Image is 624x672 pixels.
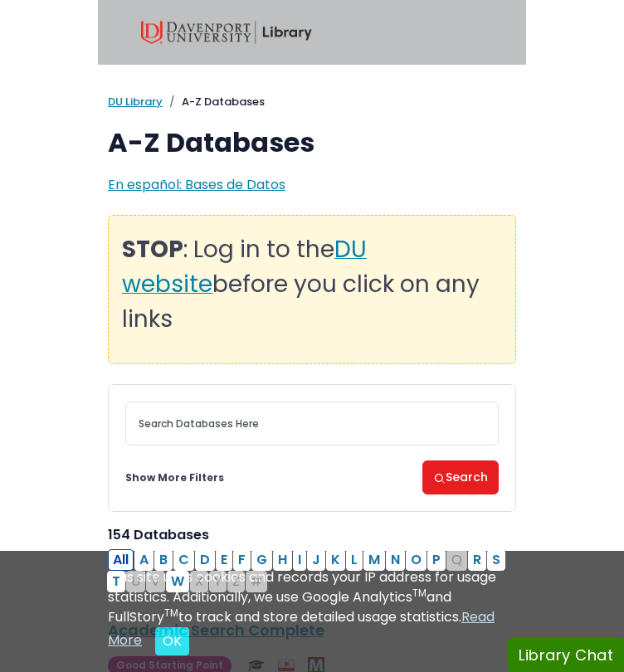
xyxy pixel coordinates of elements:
[216,549,232,571] button: Filter Results E
[412,586,427,600] sup: TM
[307,549,325,571] button: Filter Results J
[195,549,215,571] button: Filter Results D
[427,549,446,571] button: Filter Results P
[164,606,178,620] sup: TM
[108,550,507,591] div: Alpha-list to filter by first letter of database name
[468,549,486,571] button: Filter Results R
[125,402,499,446] input: Search database by title or keyword
[122,245,367,296] a: DU website
[108,94,163,110] a: DU Library
[155,627,189,655] button: Close
[166,571,189,592] button: Filter Results W
[108,525,209,544] span: 154 Databases
[163,94,265,110] li: A-Z Databases
[122,233,183,265] strong: STOP
[326,549,345,571] button: Filter Results K
[251,549,272,571] button: Filter Results G
[487,549,505,571] button: Filter Results S
[346,549,363,571] button: Filter Results L
[122,268,480,335] span: before you click on any links
[122,233,334,265] span: : Log in to the
[406,549,427,571] button: Filter Results O
[293,549,306,571] button: Filter Results I
[141,21,312,44] img: Davenport University Library
[173,549,194,571] button: Filter Results C
[125,470,224,485] a: Show More Filters
[154,549,173,571] button: Filter Results B
[108,549,134,571] button: All
[107,571,125,592] button: Filter Results T
[108,127,516,158] h1: A-Z Databases
[108,567,516,655] div: This site uses cookies and records your IP address for usage statistics. Additionally, we use Goo...
[386,549,405,571] button: Filter Results N
[108,175,285,194] a: En español: Bases de Datos
[233,549,251,571] button: Filter Results F
[134,549,154,571] button: Filter Results A
[108,94,516,110] nav: breadcrumb
[422,460,499,494] button: Search
[363,549,385,571] button: Filter Results M
[508,638,624,672] button: Library Chat
[273,549,292,571] button: Filter Results H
